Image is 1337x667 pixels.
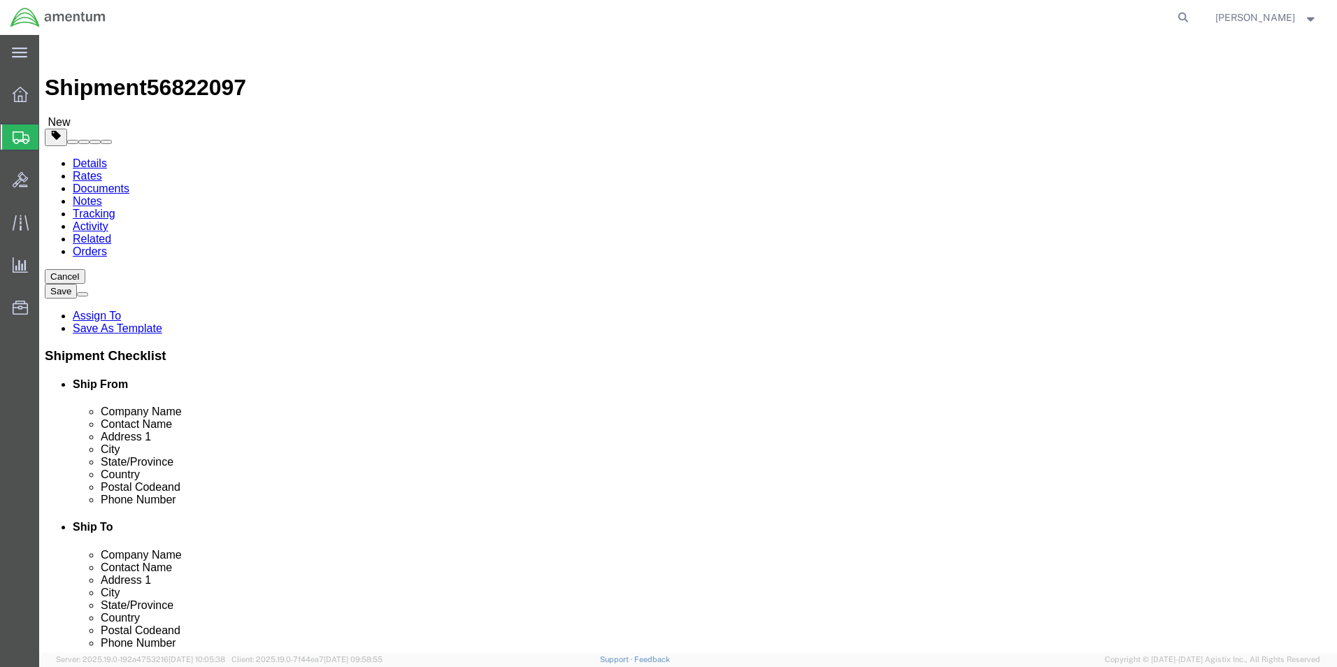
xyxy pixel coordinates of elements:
[600,655,635,664] a: Support
[634,655,670,664] a: Feedback
[1215,9,1318,26] button: [PERSON_NAME]
[56,655,225,664] span: Server: 2025.19.0-192a4753216
[1105,654,1320,666] span: Copyright © [DATE]-[DATE] Agistix Inc., All Rights Reserved
[324,655,382,664] span: [DATE] 09:58:55
[10,7,106,28] img: logo
[1215,10,1295,25] span: Susan Mitchell-Robertson
[231,655,382,664] span: Client: 2025.19.0-7f44ea7
[39,35,1337,652] iframe: FS Legacy Container
[169,655,225,664] span: [DATE] 10:05:38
